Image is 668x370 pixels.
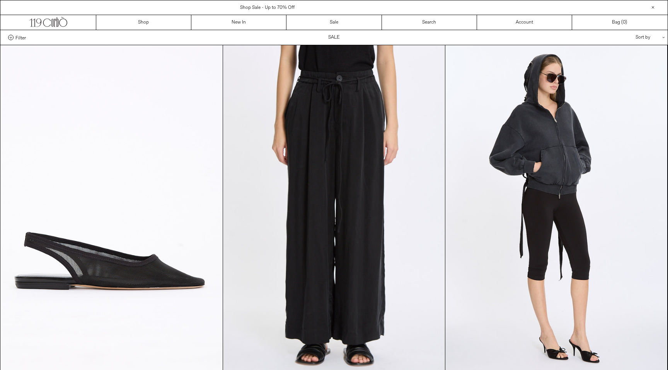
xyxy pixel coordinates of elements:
[15,35,26,40] span: Filter
[623,19,625,25] span: 0
[623,19,627,26] span: )
[191,15,286,30] a: New In
[382,15,477,30] a: Search
[477,15,572,30] a: Account
[286,15,382,30] a: Sale
[590,30,660,45] div: Sort by
[240,5,295,11] a: Shop Sale - Up to 70% Off
[96,15,191,30] a: Shop
[572,15,667,30] a: Bag ()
